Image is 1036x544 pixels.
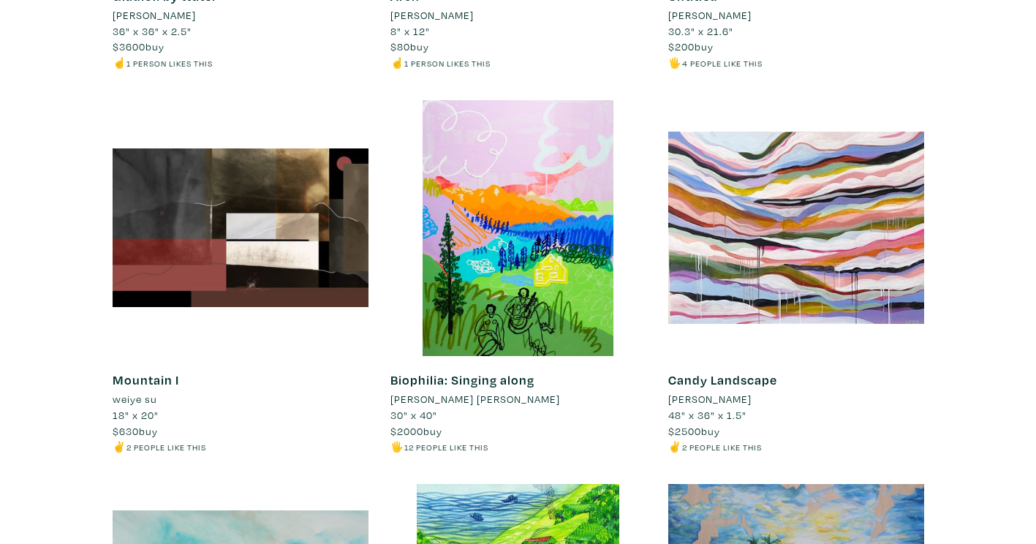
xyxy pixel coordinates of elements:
[390,55,646,71] li: ☝️
[113,24,192,38] span: 36" x 36" x 2.5"
[668,424,701,438] span: $2500
[390,39,429,53] span: buy
[113,391,368,407] a: weiye su
[682,442,762,453] small: 2 people like this
[126,58,213,69] small: 1 person likes this
[113,439,368,455] li: ✌️
[113,39,145,53] span: $3600
[668,391,924,407] a: [PERSON_NAME]
[390,424,423,438] span: $2000
[390,39,410,53] span: $80
[668,424,720,438] span: buy
[668,7,924,23] a: [PERSON_NAME]
[668,39,714,53] span: buy
[668,55,924,71] li: 🖐️
[668,371,777,388] a: Candy Landscape
[404,442,488,453] small: 12 people like this
[390,371,534,388] a: Biophilia: Singing along
[390,424,442,438] span: buy
[113,7,196,23] li: [PERSON_NAME]
[390,24,430,38] span: 8" x 12"
[113,408,159,422] span: 18" x 20"
[668,439,924,455] li: ✌️
[404,58,491,69] small: 1 person likes this
[668,39,695,53] span: $200
[390,7,474,23] li: [PERSON_NAME]
[113,371,179,388] a: Mountain I
[668,391,752,407] li: [PERSON_NAME]
[390,408,437,422] span: 30" x 40"
[113,391,157,407] li: weiye su
[113,39,165,53] span: buy
[390,439,646,455] li: 🖐️
[126,442,206,453] small: 2 people like this
[113,55,368,71] li: ☝️
[668,408,746,422] span: 48" x 36" x 1.5"
[113,424,158,438] span: buy
[390,391,646,407] a: [PERSON_NAME] [PERSON_NAME]
[668,7,752,23] li: [PERSON_NAME]
[390,7,646,23] a: [PERSON_NAME]
[113,7,368,23] a: [PERSON_NAME]
[113,424,139,438] span: $630
[390,391,560,407] li: [PERSON_NAME] [PERSON_NAME]
[682,58,763,69] small: 4 people like this
[668,24,733,38] span: 30.3" x 21.6"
